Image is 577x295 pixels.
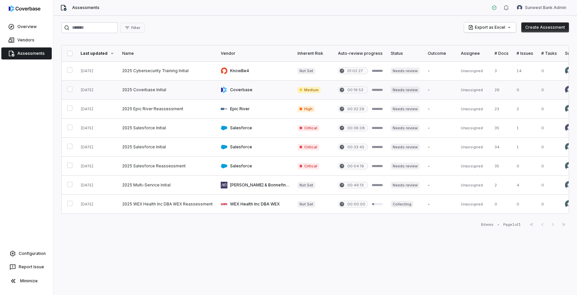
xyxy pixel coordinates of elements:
td: - [424,61,457,81]
button: Create Assessment [521,22,569,32]
img: Brian Anderson avatar [565,105,573,113]
span: Assessments [17,51,45,56]
div: Vendor [221,51,290,56]
div: Assignee [461,51,487,56]
div: Inherent Risk [298,51,330,56]
a: Vendors [1,34,52,46]
a: Assessments [1,47,52,59]
td: - [424,81,457,100]
div: Auto-review progress [338,51,383,56]
img: Sunwest Bank Admin avatar [517,5,522,10]
td: - [424,100,457,119]
div: Last updated [80,51,114,56]
button: Report Issue [3,261,50,273]
td: - [424,176,457,195]
a: Configuration [3,248,50,260]
img: Brian Anderson avatar [565,143,573,151]
td: - [424,157,457,176]
img: Brian Anderson avatar [565,200,573,208]
button: Filter [120,23,145,33]
img: Sunwest Bank Admin avatar [565,86,573,94]
img: Sunwest Bank Admin avatar [565,124,573,132]
button: Sunwest Bank Admin avatarSunwest Bank Admin [513,3,570,13]
div: # Issues [517,51,533,56]
span: Minimize [20,278,38,284]
span: Configuration [19,251,46,256]
img: Brian Anderson avatar [565,67,573,75]
span: Vendors [17,37,34,43]
button: Minimize [3,274,50,288]
span: Report Issue [19,264,44,270]
span: Sunwest Bank Admin [525,5,566,10]
div: Outcome [428,51,453,56]
div: Page 1 of 1 [503,222,521,227]
button: Export as Excel [464,22,516,32]
td: - [424,119,457,138]
a: Overview [1,21,52,33]
img: logo-D7KZi-bG.svg [9,5,40,12]
div: • [498,222,499,227]
div: Name [122,51,213,56]
div: 8 items [481,222,494,227]
div: Status [391,51,420,56]
td: - [424,195,457,214]
div: # Tasks [541,51,557,56]
span: Overview [17,24,37,29]
td: - [424,138,457,157]
span: Filter [131,25,140,30]
img: Brian Anderson avatar [565,162,573,170]
div: # Docs [495,51,509,56]
img: Brian Anderson avatar [565,181,573,189]
span: Assessments [72,5,100,10]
